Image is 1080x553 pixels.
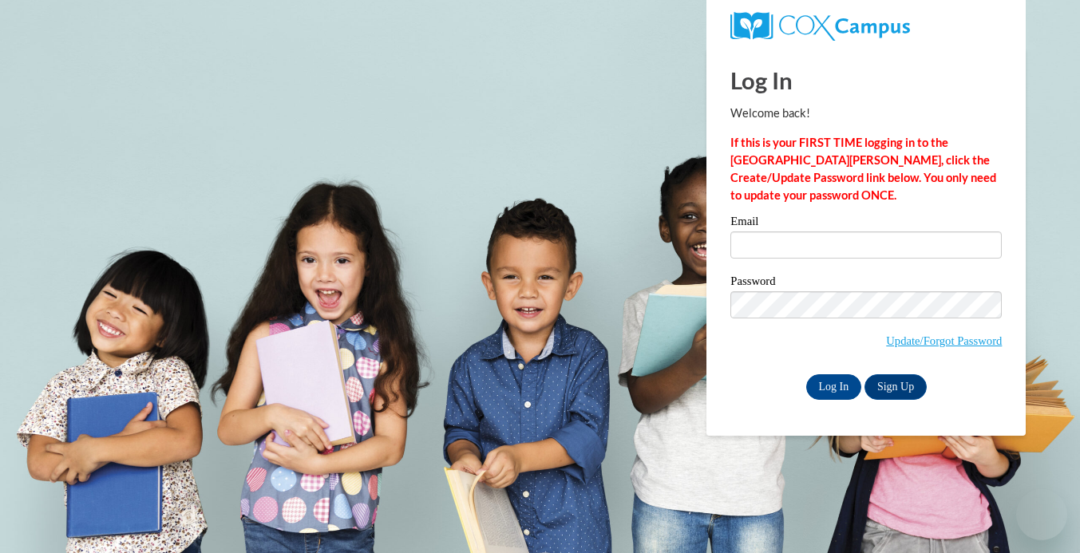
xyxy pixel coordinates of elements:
[730,64,1002,97] h1: Log In
[730,12,909,41] img: COX Campus
[864,374,927,400] a: Sign Up
[730,275,1002,291] label: Password
[1016,489,1067,540] iframe: Button to launch messaging window
[730,215,1002,231] label: Email
[730,12,1002,41] a: COX Campus
[730,105,1002,122] p: Welcome back!
[806,374,862,400] input: Log In
[886,334,1002,347] a: Update/Forgot Password
[730,136,996,202] strong: If this is your FIRST TIME logging in to the [GEOGRAPHIC_DATA][PERSON_NAME], click the Create/Upd...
